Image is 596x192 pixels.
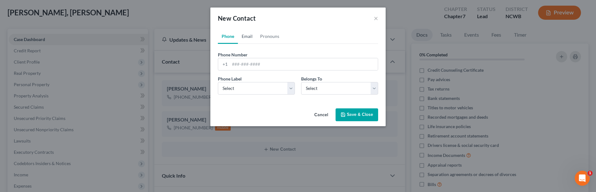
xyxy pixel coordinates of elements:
span: Belongs To [301,76,322,81]
span: New Contact [218,14,256,22]
button: × [374,14,378,22]
span: Phone Number [218,52,248,57]
a: Email [238,29,256,44]
a: Pronouns [256,29,283,44]
button: Cancel [309,109,333,122]
a: Phone [218,29,238,44]
span: Phone Label [218,76,242,81]
button: Save & Close [336,108,378,122]
input: ###-###-#### [230,58,378,70]
div: +1 [218,58,230,70]
span: 1 [588,171,593,176]
iframe: Intercom live chat [575,171,590,186]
